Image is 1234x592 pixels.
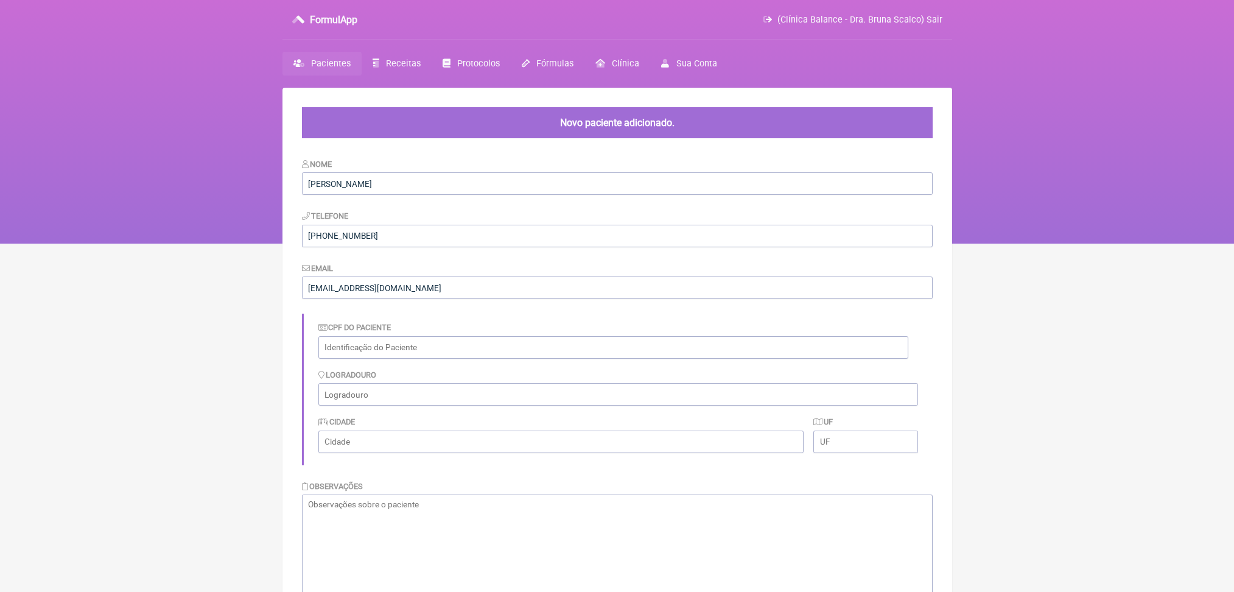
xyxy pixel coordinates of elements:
label: Logradouro [318,370,377,379]
a: Protocolos [432,52,511,76]
label: Nome [302,160,332,169]
input: Identificação do Paciente [318,336,908,359]
a: Pacientes [282,52,362,76]
span: (Clínica Balance - Dra. Bruna Scalco) Sair [777,15,942,25]
span: Receitas [386,58,421,69]
input: UF [813,431,917,453]
a: Fórmulas [511,52,584,76]
input: Logradouro [318,383,918,406]
span: Protocolos [457,58,500,69]
span: Fórmulas [536,58,573,69]
label: CPF do Paciente [318,323,391,332]
span: Pacientes [311,58,351,69]
input: paciente@email.com [302,277,933,299]
input: Cidade [318,431,804,453]
span: Clínica [612,58,639,69]
a: Receitas [362,52,432,76]
input: Nome do Paciente [302,172,933,195]
input: 21 9124 2137 [302,225,933,247]
h3: FormulApp [310,14,357,26]
a: Clínica [584,52,650,76]
label: Email [302,264,334,273]
a: Sua Conta [650,52,727,76]
label: UF [813,417,833,426]
label: Observações [302,482,363,491]
div: Novo paciente adicionado. [302,107,933,138]
label: Cidade [318,417,356,426]
a: (Clínica Balance - Dra. Bruna Scalco) Sair [763,15,942,25]
label: Telefone [302,211,349,220]
span: Sua Conta [676,58,717,69]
